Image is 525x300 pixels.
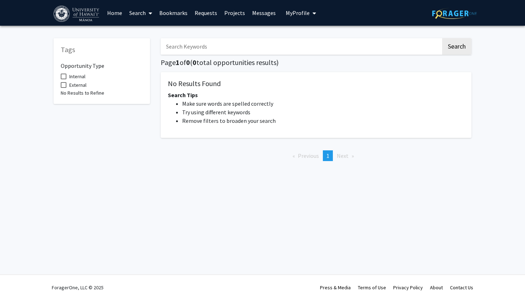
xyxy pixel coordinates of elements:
[337,152,349,159] span: Next
[450,284,473,291] a: Contact Us
[442,38,471,55] button: Search
[156,0,191,25] a: Bookmarks
[5,268,30,295] iframe: Chat
[326,152,329,159] span: 1
[432,8,477,19] img: ForagerOne Logo
[161,58,471,67] h5: Page of ( total opportunities results)
[221,0,249,25] a: Projects
[168,79,464,88] h5: No Results Found
[182,108,464,116] li: Try using different keywords
[249,0,279,25] a: Messages
[69,81,86,89] span: External
[186,58,190,67] span: 0
[54,6,101,22] img: University of Hawaiʻi at Mānoa Logo
[286,9,310,16] span: My Profile
[358,284,386,291] a: Terms of Use
[191,0,221,25] a: Requests
[430,284,443,291] a: About
[182,116,464,125] li: Remove filters to broaden your search
[104,0,126,25] a: Home
[320,284,351,291] a: Press & Media
[176,58,180,67] span: 1
[161,38,441,55] input: Search Keywords
[126,0,156,25] a: Search
[52,275,104,300] div: ForagerOne, LLC © 2025
[61,90,104,96] span: No Results to Refine
[61,45,143,54] h5: Tags
[182,99,464,108] li: Make sure words are spelled correctly
[69,72,85,81] span: Internal
[61,57,143,69] h6: Opportunity Type
[192,58,196,67] span: 0
[168,91,198,99] span: Search Tips
[393,284,423,291] a: Privacy Policy
[298,152,319,159] span: Previous
[161,150,471,161] ul: Pagination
